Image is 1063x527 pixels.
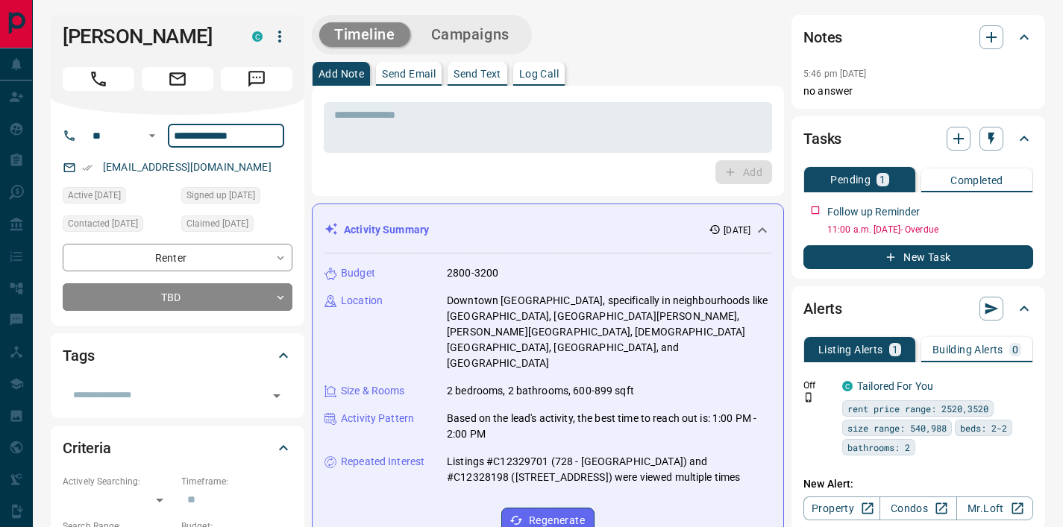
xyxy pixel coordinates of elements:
span: bathrooms: 2 [847,440,910,455]
div: Notes [803,19,1033,55]
span: Signed up [DATE] [186,188,255,203]
h1: [PERSON_NAME] [63,25,230,48]
h2: Notes [803,25,842,49]
button: Timeline [319,22,410,47]
span: rent price range: 2520,3520 [847,401,988,416]
svg: Push Notification Only [803,392,814,403]
p: Activity Pattern [341,411,414,426]
div: TBD [63,283,292,311]
div: Activity Summary[DATE] [324,216,771,244]
p: Budget [341,265,375,281]
button: Open [266,385,287,406]
span: Contacted [DATE] [68,216,138,231]
p: Follow up Reminder [827,204,920,220]
p: 2800-3200 [447,265,498,281]
button: Open [143,127,161,145]
p: Listing Alerts [818,344,883,355]
p: Based on the lead's activity, the best time to reach out is: 1:00 PM - 2:00 PM [447,411,771,442]
div: Tue Aug 12 2025 [63,187,174,208]
p: no answer [803,83,1033,99]
p: New Alert: [803,476,1033,492]
button: New Task [803,245,1033,269]
p: 2 bedrooms, 2 bathrooms, 600-899 sqft [447,383,634,399]
p: 0 [1012,344,1018,355]
span: size range: 540,988 [847,420,947,435]
div: condos.ca [252,31,263,42]
div: Renter [63,244,292,271]
p: Send Text [454,69,501,79]
h2: Alerts [803,297,842,321]
div: Alerts [803,291,1033,326]
h2: Criteria [63,436,111,460]
svg: Email Verified [82,162,92,173]
span: Message [221,67,292,91]
p: Repeated Interest [341,454,424,470]
p: Building Alerts [932,344,1003,355]
p: Add Note [319,69,364,79]
h2: Tasks [803,127,841,151]
div: Criteria [63,430,292,466]
p: 11:00 a.m. [DATE] - Overdue [827,223,1033,236]
a: Mr.Loft [956,496,1033,520]
p: Size & Rooms [341,383,405,399]
h2: Tags [63,344,94,367]
a: Condos [879,496,956,520]
a: Property [803,496,880,520]
p: Actively Searching: [63,475,174,488]
p: Log Call [519,69,559,79]
p: Pending [830,174,871,185]
a: [EMAIL_ADDRESS][DOMAIN_NAME] [103,161,272,173]
span: beds: 2-2 [960,420,1007,435]
div: condos.ca [842,381,853,391]
p: Timeframe: [181,475,292,488]
div: Tasks [803,121,1033,157]
span: Active [DATE] [68,188,121,203]
div: Tue Aug 12 2025 [181,187,292,208]
p: Location [341,293,383,309]
button: Campaigns [416,22,524,47]
p: 5:46 pm [DATE] [803,69,867,79]
div: Tags [63,338,292,373]
p: Completed [950,175,1003,186]
p: [DATE] [724,224,750,237]
span: Claimed [DATE] [186,216,248,231]
div: Tue Aug 12 2025 [63,215,174,236]
p: 1 [879,174,885,185]
span: Call [63,67,134,91]
a: Tailored For You [857,380,933,392]
p: Send Email [382,69,436,79]
p: Off [803,379,833,392]
p: Activity Summary [344,222,429,238]
p: 1 [892,344,898,355]
p: Listings #C12329701 (728 - [GEOGRAPHIC_DATA]) and #C12328198 ([STREET_ADDRESS]) were viewed multi... [447,454,771,485]
span: Email [142,67,213,91]
p: Downtown [GEOGRAPHIC_DATA], specifically in neighbourhoods like [GEOGRAPHIC_DATA], [GEOGRAPHIC_DA... [447,293,771,371]
div: Tue Aug 12 2025 [181,215,292,236]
